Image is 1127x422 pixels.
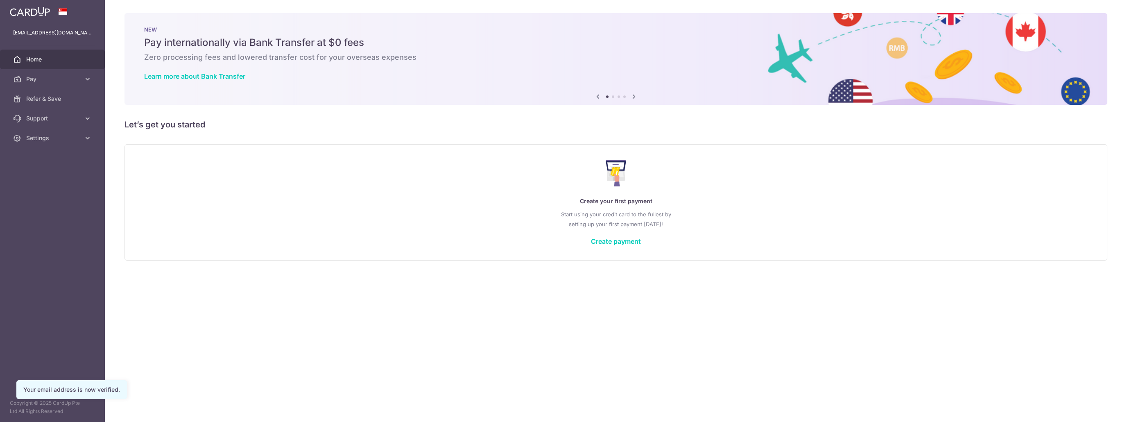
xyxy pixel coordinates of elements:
span: Settings [26,134,80,142]
p: Create your first payment [141,196,1091,206]
p: [EMAIL_ADDRESS][DOMAIN_NAME] [13,29,92,37]
h6: Zero processing fees and lowered transfer cost for your overseas expenses [144,52,1088,62]
a: Learn more about Bank Transfer [144,72,245,80]
img: Bank transfer banner [124,13,1107,105]
h5: Pay internationally via Bank Transfer at $0 fees [144,36,1088,49]
div: Your email address is now verified. [23,386,120,394]
span: Home [26,55,80,64]
span: Support [26,114,80,123]
a: Create payment [591,237,641,245]
h5: Let’s get you started [124,118,1107,131]
span: Refer & Save [26,95,80,103]
img: Make Payment [606,160,627,186]
p: NEW [144,26,1088,33]
span: Pay [26,75,80,83]
img: CardUp [10,7,50,16]
p: Start using your credit card to the fullest by setting up your first payment [DATE]! [141,209,1091,229]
